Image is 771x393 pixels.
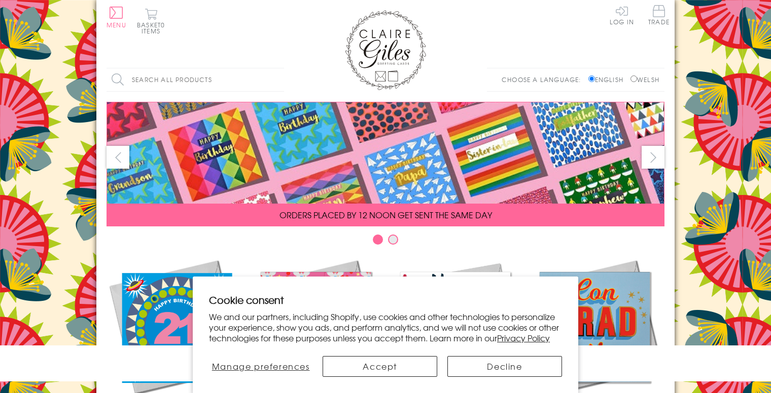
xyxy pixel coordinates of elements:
input: English [588,75,595,82]
a: Log In [610,5,634,25]
button: Decline [447,356,562,377]
input: Search [274,68,284,91]
button: Basket0 items [137,8,165,34]
a: Privacy Policy [497,332,550,344]
input: Search all products [107,68,284,91]
span: ORDERS PLACED BY 12 NOON GET SENT THE SAME DAY [279,209,492,221]
button: Accept [323,356,437,377]
span: Trade [648,5,670,25]
button: prev [107,146,129,169]
input: Welsh [630,75,637,82]
button: Manage preferences [209,356,312,377]
div: Carousel Pagination [107,234,664,250]
button: Carousel Page 2 [388,234,398,245]
span: Manage preferences [212,360,310,372]
button: next [642,146,664,169]
a: Trade [648,5,670,27]
label: Welsh [630,75,659,84]
span: Menu [107,20,126,29]
p: We and our partners, including Shopify, use cookies and other technologies to personalize your ex... [209,311,562,343]
button: Carousel Page 1 (Current Slide) [373,234,383,245]
h2: Cookie consent [209,293,562,307]
p: Choose a language: [502,75,586,84]
img: Claire Giles Greetings Cards [345,10,426,90]
button: Menu [107,7,126,28]
span: 0 items [142,20,165,35]
label: English [588,75,628,84]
